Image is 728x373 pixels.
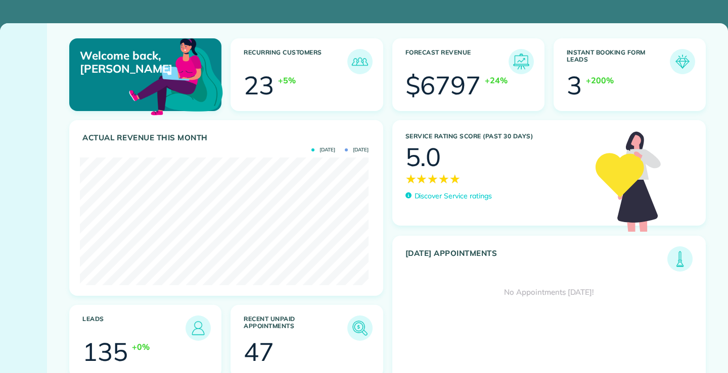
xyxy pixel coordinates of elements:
img: icon_todays_appointments-901f7ab196bb0bea1936b74009e4eb5ffbc2d2711fa7634e0d609ed5ef32b18b.png [670,249,690,269]
img: dashboard_welcome-42a62b7d889689a78055ac9021e634bf52bae3f8056760290aed330b23ab8690.png [127,27,225,125]
span: [DATE] [345,147,369,152]
img: icon_forecast_revenue-8c13a41c7ed35a8dcfafea3cbb826a0462acb37728057bba2d056411b612bbbe.png [511,51,531,72]
span: ★ [438,170,449,188]
h3: Actual Revenue this month [82,133,373,142]
h3: Instant Booking Form Leads [567,49,670,74]
div: $6797 [405,73,481,98]
h3: [DATE] Appointments [405,249,668,272]
h3: Recent unpaid appointments [244,315,347,341]
span: [DATE] [311,147,335,152]
span: ★ [416,170,427,188]
div: +24% [485,74,508,86]
img: icon_recurring_customers-cf858462ba22bcd05b5a5880d41d6543d210077de5bb9ebc9590e49fd87d84ed.png [350,51,370,72]
p: Discover Service ratings [415,191,492,201]
div: +0% [132,341,150,353]
h3: Forecast Revenue [405,49,509,74]
h3: Leads [82,315,186,341]
span: ★ [449,170,461,188]
span: ★ [405,170,417,188]
div: 5.0 [405,144,441,170]
h3: Service Rating score (past 30 days) [405,133,586,140]
div: +200% [586,74,614,86]
img: icon_form_leads-04211a6a04a5b2264e4ee56bc0799ec3eb69b7e499cbb523a139df1d13a81ae0.png [672,51,693,72]
div: 135 [82,339,128,364]
img: icon_unpaid_appointments-47b8ce3997adf2238b356f14209ab4cced10bd1f174958f3ca8f1d0dd7fffeee.png [350,318,370,338]
img: icon_leads-1bed01f49abd5b7fead27621c3d59655bb73ed531f8eeb49469d10e621d6b896.png [188,318,208,338]
h3: Recurring Customers [244,49,347,74]
div: 47 [244,339,274,364]
div: +5% [278,74,296,86]
a: Discover Service ratings [405,191,492,201]
span: ★ [427,170,438,188]
div: 23 [244,73,274,98]
div: 3 [567,73,582,98]
p: Welcome back, [PERSON_NAME]! [80,49,171,76]
div: No Appointments [DATE]! [393,272,706,313]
